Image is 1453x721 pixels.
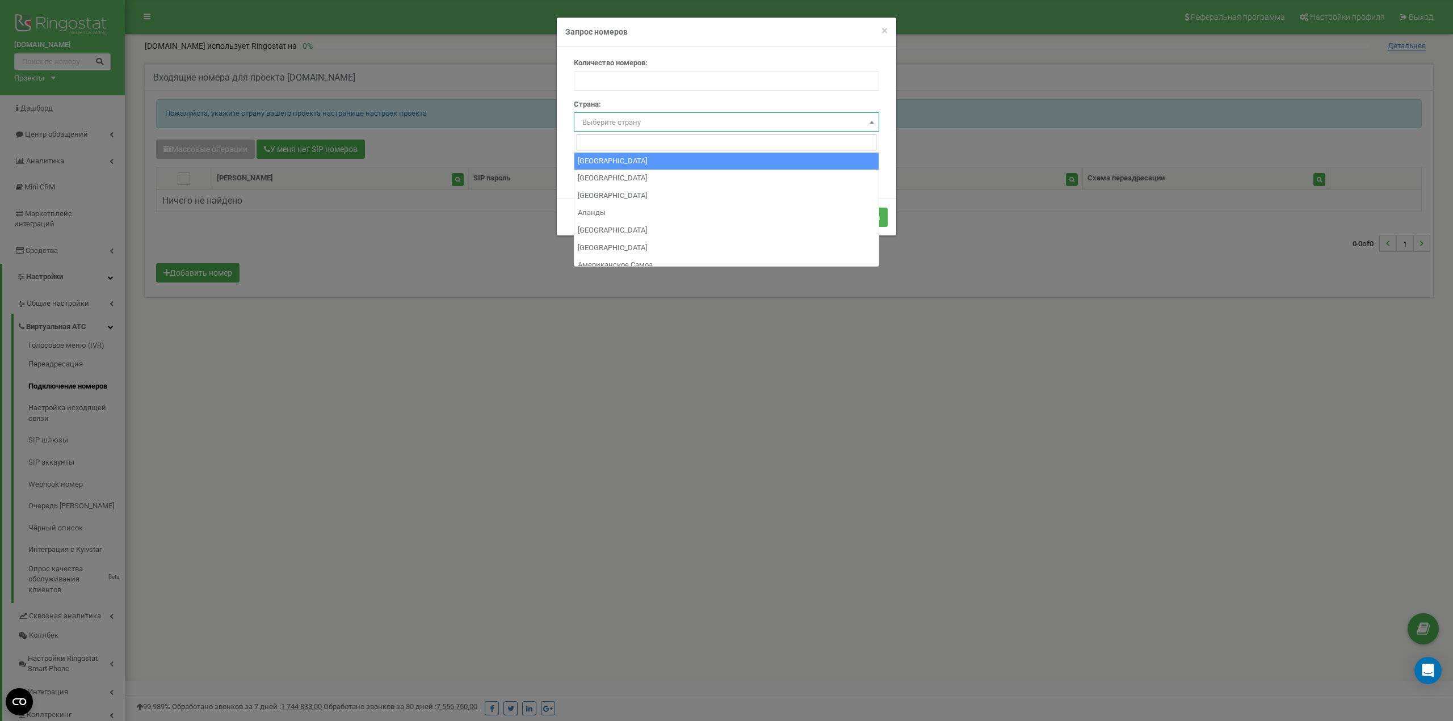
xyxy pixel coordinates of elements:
[1414,657,1442,684] div: Open Intercom Messenger
[565,26,888,37] h4: Запрос номеров
[574,222,879,239] li: [GEOGRAPHIC_DATA]
[574,99,601,110] label: Страна:
[574,153,879,170] li: [GEOGRAPHIC_DATA]
[574,187,879,205] li: [GEOGRAPHIC_DATA]
[6,688,33,715] button: Open CMP widget
[574,58,648,69] label: Количество номеров:
[574,170,879,187] li: [GEOGRAPHIC_DATA]
[574,256,879,274] li: Американское Самоа
[574,204,879,222] li: Аланды
[574,239,879,257] li: [GEOGRAPHIC_DATA]
[582,118,641,127] span: Выберите страну
[881,24,888,37] span: ×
